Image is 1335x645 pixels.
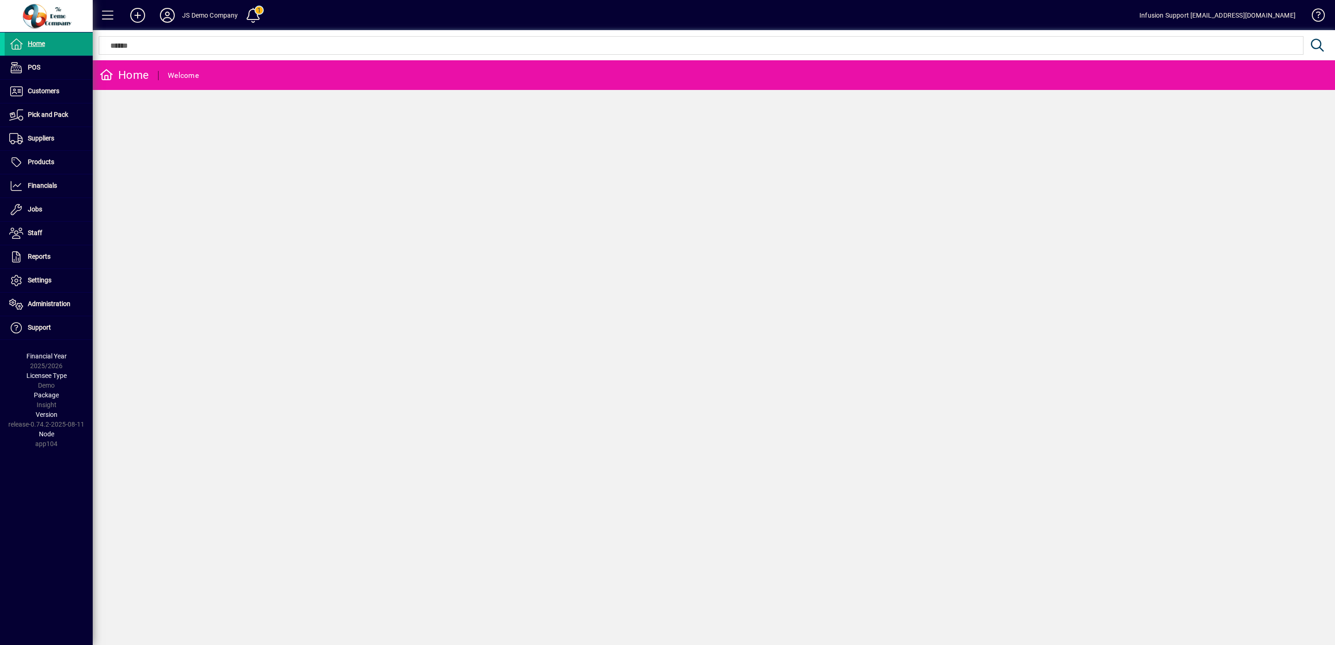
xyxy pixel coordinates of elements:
[28,229,42,236] span: Staff
[5,245,93,268] a: Reports
[28,253,51,260] span: Reports
[26,372,67,379] span: Licensee Type
[123,7,153,24] button: Add
[28,134,54,142] span: Suppliers
[36,411,57,418] span: Version
[5,316,93,339] a: Support
[182,8,238,23] div: JS Demo Company
[28,87,59,95] span: Customers
[26,352,67,360] span: Financial Year
[5,198,93,221] a: Jobs
[168,68,199,83] div: Welcome
[5,293,93,316] a: Administration
[1139,8,1296,23] div: Infusion Support [EMAIL_ADDRESS][DOMAIN_NAME]
[28,40,45,47] span: Home
[5,151,93,174] a: Products
[28,158,54,166] span: Products
[28,111,68,118] span: Pick and Pack
[28,64,40,71] span: POS
[5,80,93,103] a: Customers
[5,56,93,79] a: POS
[5,269,93,292] a: Settings
[34,391,59,399] span: Package
[28,205,42,213] span: Jobs
[28,276,51,284] span: Settings
[5,174,93,198] a: Financials
[153,7,182,24] button: Profile
[5,222,93,245] a: Staff
[28,300,70,307] span: Administration
[28,182,57,189] span: Financials
[28,324,51,331] span: Support
[5,103,93,127] a: Pick and Pack
[39,430,54,438] span: Node
[5,127,93,150] a: Suppliers
[1305,2,1323,32] a: Knowledge Base
[100,68,149,83] div: Home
